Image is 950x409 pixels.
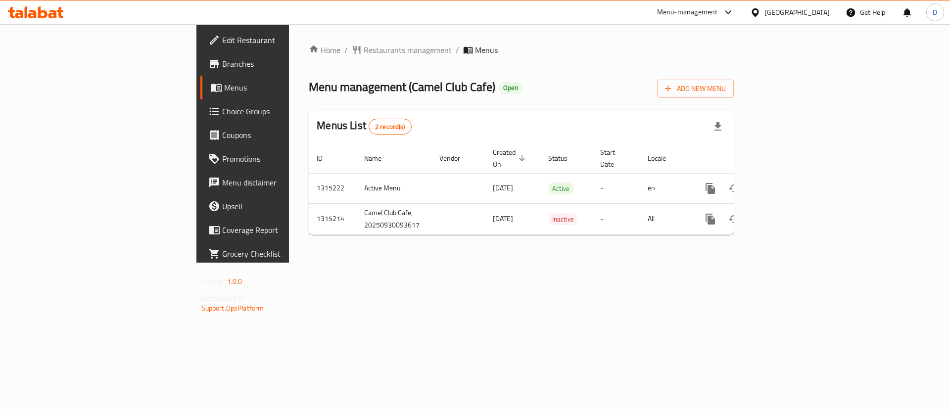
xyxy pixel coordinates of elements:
[200,194,355,218] a: Upsell
[722,177,746,200] button: Change Status
[222,177,347,188] span: Menu disclaimer
[364,152,394,164] span: Name
[439,152,473,164] span: Vendor
[200,218,355,242] a: Coverage Report
[222,224,347,236] span: Coverage Report
[493,182,513,194] span: [DATE]
[592,173,640,203] td: -
[222,153,347,165] span: Promotions
[222,105,347,117] span: Choice Groups
[201,292,247,305] span: Get support on:
[352,44,452,56] a: Restaurants management
[200,28,355,52] a: Edit Restaurant
[691,143,802,174] th: Actions
[224,82,347,93] span: Menus
[548,214,578,225] span: Inactive
[493,146,528,170] span: Created On
[369,119,412,135] div: Total records count
[309,76,495,98] span: Menu management ( Camel Club Cafe )
[548,213,578,225] div: Inactive
[640,173,691,203] td: en
[640,203,691,234] td: All
[317,152,335,164] span: ID
[222,34,347,46] span: Edit Restaurant
[356,173,431,203] td: Active Menu
[200,147,355,171] a: Promotions
[456,44,459,56] li: /
[309,143,802,235] table: enhanced table
[933,7,937,18] span: D
[657,6,718,18] div: Menu-management
[600,146,628,170] span: Start Date
[648,152,679,164] span: Locale
[499,84,522,92] span: Open
[364,44,452,56] span: Restaurants management
[665,83,726,95] span: Add New Menu
[222,129,347,141] span: Coupons
[369,122,411,132] span: 2 record(s)
[227,275,242,288] span: 1.0.0
[699,207,722,231] button: more
[592,203,640,234] td: -
[764,7,830,18] div: [GEOGRAPHIC_DATA]
[200,123,355,147] a: Coupons
[200,242,355,266] a: Grocery Checklist
[317,118,411,135] h2: Menus List
[200,76,355,99] a: Menus
[493,212,513,225] span: [DATE]
[499,82,522,94] div: Open
[200,52,355,76] a: Branches
[657,80,734,98] button: Add New Menu
[548,183,573,194] span: Active
[201,275,226,288] span: Version:
[200,99,355,123] a: Choice Groups
[475,44,498,56] span: Menus
[309,44,734,56] nav: breadcrumb
[200,171,355,194] a: Menu disclaimer
[706,115,730,138] div: Export file
[222,200,347,212] span: Upsell
[222,248,347,260] span: Grocery Checklist
[356,203,431,234] td: Camel Club Cafe, 20250930093617
[201,302,264,315] a: Support.OpsPlatform
[548,152,580,164] span: Status
[222,58,347,70] span: Branches
[699,177,722,200] button: more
